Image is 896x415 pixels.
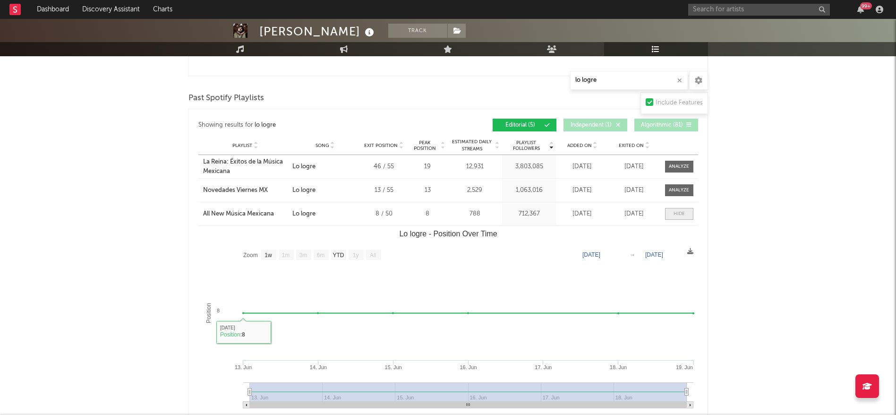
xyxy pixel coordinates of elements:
[265,252,272,259] text: 1w
[611,186,658,195] div: [DATE]
[203,157,288,176] a: La Reina: Éxitos de la Música Mexicana
[216,308,219,313] text: 8
[369,252,375,259] text: All
[559,209,606,219] div: [DATE]
[363,162,405,172] div: 46 / 55
[410,186,445,195] div: 13
[188,93,264,104] span: Past Spotify Playlists
[634,119,698,131] button: Algorithmic(81)
[234,364,251,370] text: 13. Jun
[611,209,658,219] div: [DATE]
[567,143,592,148] span: Added On
[460,364,477,370] text: 16. Jun
[203,209,288,219] a: All New Música Mexicana
[292,209,358,219] a: Lo logre
[384,364,401,370] text: 15. Jun
[309,364,326,370] text: 14. Jun
[450,138,494,153] span: Estimated Daily Streams
[410,209,445,219] div: 8
[450,209,500,219] div: 788
[399,230,497,238] text: Lo logre - Position Over Time
[563,119,627,131] button: Independent(1)
[333,252,344,259] text: YTD
[499,122,542,128] span: Editorial ( 5 )
[640,122,684,128] span: Algorithmic ( 81 )
[282,252,290,259] text: 1m
[243,252,258,259] text: Zoom
[364,143,398,148] span: Exit Position
[363,209,405,219] div: 8 / 50
[198,226,698,415] svg: Lo logre - Position Over Time
[559,162,606,172] div: [DATE]
[205,303,212,323] text: Position
[198,119,448,131] div: Showing results for
[645,251,663,258] text: [DATE]
[860,2,872,9] div: 99 +
[352,252,358,259] text: 1y
[582,251,600,258] text: [DATE]
[292,186,358,195] a: Lo logre
[292,162,358,172] a: Lo logre
[203,186,268,195] div: Novedades Viernes MX
[688,4,830,16] input: Search for artists
[316,252,324,259] text: 6m
[504,186,554,195] div: 1,063,016
[570,71,688,90] input: Search Playlists/Charts
[316,143,329,148] span: Song
[203,209,274,219] div: All New Música Mexicana
[504,209,554,219] div: 712,367
[570,122,613,128] span: Independent ( 1 )
[611,162,658,172] div: [DATE]
[410,140,440,151] span: Peak Position
[610,364,627,370] text: 18. Jun
[292,209,316,219] div: Lo logre
[656,97,703,109] div: Include Features
[675,364,692,370] text: 19. Jun
[363,186,405,195] div: 13 / 55
[504,162,554,172] div: 3,803,085
[292,186,316,195] div: Lo logre
[559,186,606,195] div: [DATE]
[630,251,635,258] text: →
[619,143,644,148] span: Exited On
[450,186,500,195] div: 2,529
[203,186,288,195] a: Novedades Viernes MX
[504,140,548,151] span: Playlist Followers
[493,119,556,131] button: Editorial(5)
[857,6,864,13] button: 99+
[259,24,376,39] div: [PERSON_NAME]
[410,162,445,172] div: 19
[388,24,447,38] button: Track
[255,120,276,131] div: lo logre
[292,162,316,172] div: Lo logre
[450,162,500,172] div: 12,931
[232,143,252,148] span: Playlist
[535,364,552,370] text: 17. Jun
[299,252,307,259] text: 3m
